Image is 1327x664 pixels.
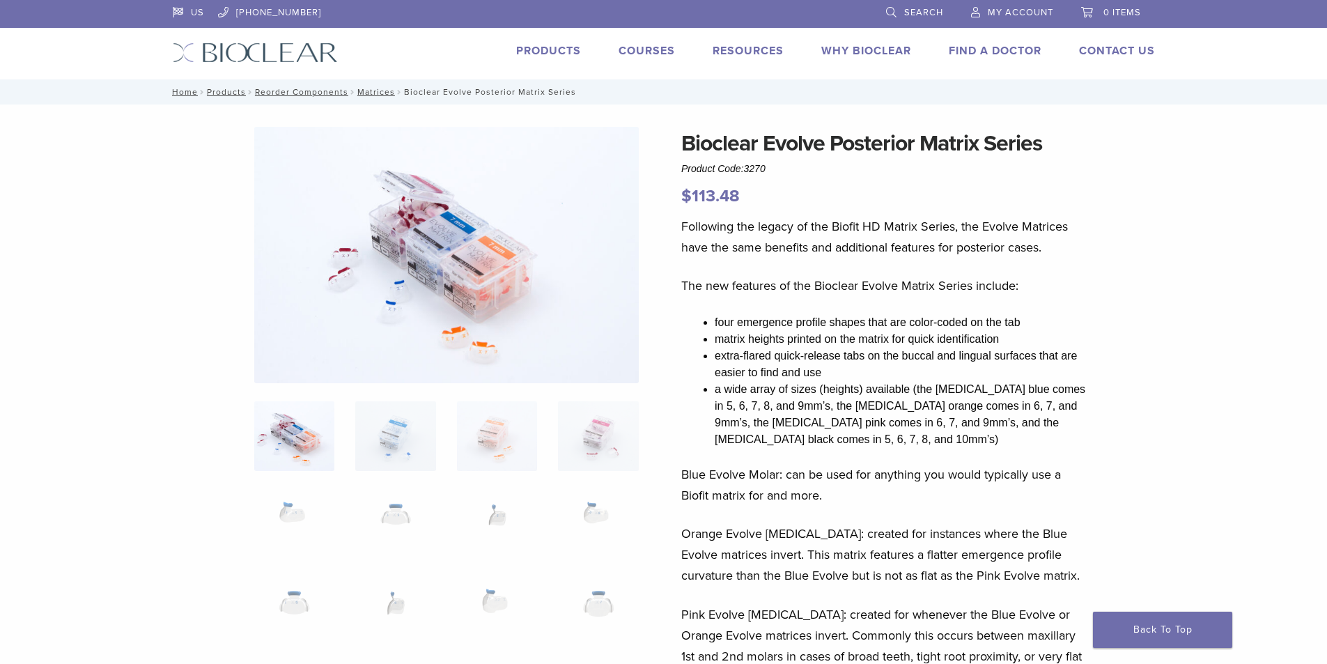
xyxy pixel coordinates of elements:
[162,79,1165,105] nav: Bioclear Evolve Posterior Matrix Series
[254,401,334,471] img: Evolve-refills-2-324x324.jpg
[715,348,1091,381] li: extra-flared quick-release tabs on the buccal and lingual surfaces that are easier to find and use
[713,44,784,58] a: Resources
[681,523,1091,586] p: Orange Evolve [MEDICAL_DATA]: created for instances where the Blue Evolve matrices invert. This m...
[681,186,740,206] bdi: 113.48
[254,576,334,646] img: Bioclear Evolve Posterior Matrix Series - Image 9
[904,7,943,18] span: Search
[395,88,404,95] span: /
[348,88,357,95] span: /
[988,7,1053,18] span: My Account
[457,489,537,559] img: Bioclear Evolve Posterior Matrix Series - Image 7
[558,489,638,559] img: Bioclear Evolve Posterior Matrix Series - Image 8
[681,216,1091,258] p: Following the legacy of the Biofit HD Matrix Series, the Evolve Matrices have the same benefits a...
[357,87,395,97] a: Matrices
[681,275,1091,296] p: The new features of the Bioclear Evolve Matrix Series include:
[558,401,638,471] img: Bioclear Evolve Posterior Matrix Series - Image 4
[619,44,675,58] a: Courses
[516,44,581,58] a: Products
[715,314,1091,331] li: four emergence profile shapes that are color-coded on the tab
[821,44,911,58] a: Why Bioclear
[681,464,1091,506] p: Blue Evolve Molar: can be used for anything you would typically use a Biofit matrix for and more.
[207,87,246,97] a: Products
[198,88,207,95] span: /
[255,87,348,97] a: Reorder Components
[457,401,537,471] img: Bioclear Evolve Posterior Matrix Series - Image 3
[744,163,766,174] span: 3270
[355,489,435,559] img: Bioclear Evolve Posterior Matrix Series - Image 6
[173,43,338,63] img: Bioclear
[681,163,766,174] span: Product Code:
[254,127,639,383] img: Evolve-refills-2
[949,44,1041,58] a: Find A Doctor
[457,576,537,646] img: Bioclear Evolve Posterior Matrix Series - Image 11
[715,331,1091,348] li: matrix heights printed on the matrix for quick identification
[1103,7,1141,18] span: 0 items
[168,87,198,97] a: Home
[254,489,334,559] img: Bioclear Evolve Posterior Matrix Series - Image 5
[681,127,1091,160] h1: Bioclear Evolve Posterior Matrix Series
[1093,612,1232,648] a: Back To Top
[355,576,435,646] img: Bioclear Evolve Posterior Matrix Series - Image 10
[355,401,435,471] img: Bioclear Evolve Posterior Matrix Series - Image 2
[681,186,692,206] span: $
[715,381,1091,448] li: a wide array of sizes (heights) available (the [MEDICAL_DATA] blue comes in 5, 6, 7, 8, and 9mm’s...
[1079,44,1155,58] a: Contact Us
[558,576,638,646] img: Bioclear Evolve Posterior Matrix Series - Image 12
[246,88,255,95] span: /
